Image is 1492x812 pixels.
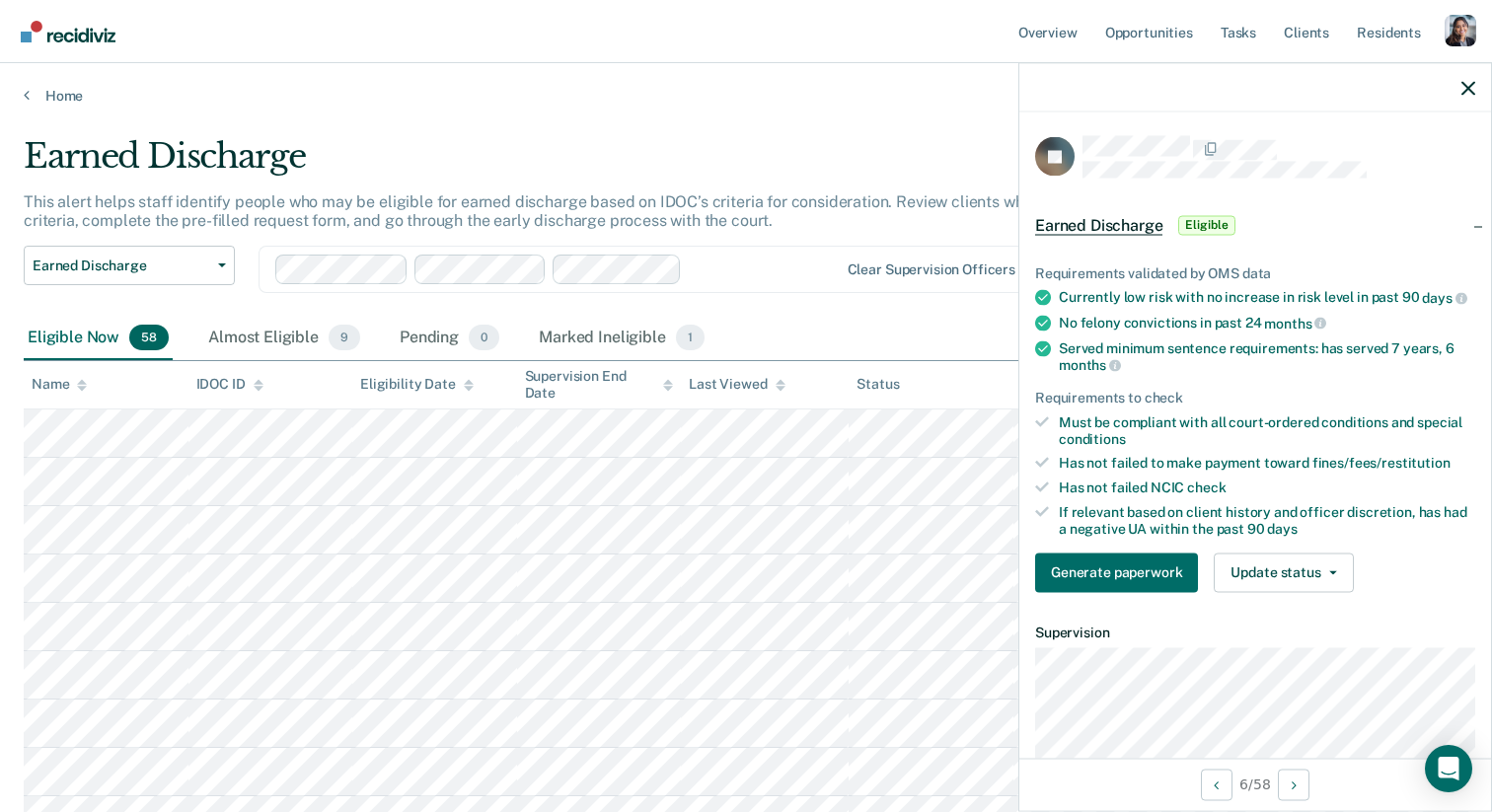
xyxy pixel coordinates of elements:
[24,136,1143,192] div: Earned Discharge
[1035,264,1475,281] div: Requirements validated by OMS data
[1059,455,1475,472] div: Has not failed to make payment toward
[1059,430,1126,446] span: conditions
[1187,480,1226,495] span: check
[1059,357,1121,373] span: months
[1059,413,1475,447] div: Must be compliant with all court-ordered conditions and special
[1035,553,1206,592] a: Navigate to form link
[196,376,263,393] div: IDOC ID
[1445,15,1476,46] button: Profile dropdown button
[689,376,784,393] div: Last Viewed
[1312,455,1451,471] span: fines/fees/restitution
[1059,480,1475,496] div: Has not failed NCIC
[1059,339,1475,373] div: Served minimum sentence requirements: has served 7 years, 6
[1267,520,1297,536] span: days
[1035,215,1162,235] span: Earned Discharge
[396,317,503,360] div: Pending
[1201,769,1232,800] button: Previous Opportunity
[1035,389,1475,406] div: Requirements to check
[360,376,474,393] div: Eligibility Date
[21,21,115,42] img: Recidiviz
[1178,215,1234,235] span: Eligible
[1422,290,1466,306] span: days
[676,325,705,350] span: 1
[33,258,210,274] span: Earned Discharge
[1264,315,1326,331] span: months
[24,192,1100,230] p: This alert helps staff identify people who may be eligible for earned discharge based on IDOC’s c...
[1035,624,1475,640] dt: Supervision
[535,317,709,360] div: Marked Ineligible
[1425,745,1472,792] div: Open Intercom Messenger
[24,87,1468,105] a: Home
[129,325,169,350] span: 58
[204,317,364,360] div: Almost Eligible
[1019,758,1491,810] div: 6 / 58
[1059,289,1475,307] div: Currently low risk with no increase in risk level in past 90
[24,317,173,360] div: Eligible Now
[32,376,87,393] div: Name
[1019,193,1491,257] div: Earned DischargeEligible
[857,376,899,393] div: Status
[525,368,674,402] div: Supervision End Date
[1278,769,1309,800] button: Next Opportunity
[469,325,499,350] span: 0
[1035,553,1198,592] button: Generate paperwork
[1214,553,1353,592] button: Update status
[848,261,1015,278] div: Clear supervision officers
[1059,503,1475,537] div: If relevant based on client history and officer discretion, has had a negative UA within the past 90
[1059,314,1475,332] div: No felony convictions in past 24
[329,325,360,350] span: 9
